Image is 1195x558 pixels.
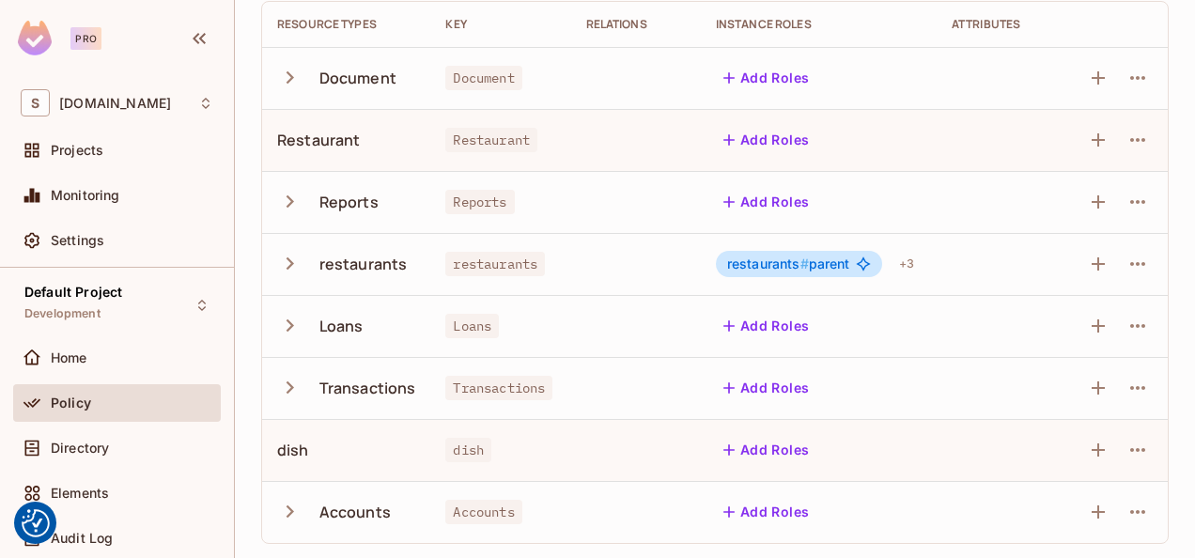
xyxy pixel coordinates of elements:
[277,17,415,32] div: Resource Types
[892,249,922,279] div: + 3
[445,66,521,90] span: Document
[51,350,87,365] span: Home
[952,17,1053,32] div: Attributes
[716,497,817,527] button: Add Roles
[51,188,120,203] span: Monitoring
[445,500,521,524] span: Accounts
[716,187,817,217] button: Add Roles
[319,254,408,274] div: restaurants
[59,96,171,111] span: Workspace: siemens.com
[445,190,514,214] span: Reports
[51,395,91,411] span: Policy
[70,27,101,50] div: Pro
[51,441,109,456] span: Directory
[727,256,850,271] span: parent
[319,378,416,398] div: Transactions
[18,21,52,55] img: SReyMgAAAABJRU5ErkJggg==
[22,509,50,537] img: Revisit consent button
[716,63,817,93] button: Add Roles
[716,125,817,155] button: Add Roles
[51,143,103,158] span: Projects
[319,502,391,522] div: Accounts
[21,89,50,116] span: S
[24,306,101,321] span: Development
[319,192,379,212] div: Reports
[319,68,396,88] div: Document
[716,17,922,32] div: Instance roles
[277,440,309,460] div: dish
[586,17,686,32] div: Relations
[445,128,537,152] span: Restaurant
[445,17,555,32] div: Key
[716,373,817,403] button: Add Roles
[800,256,809,271] span: #
[319,316,364,336] div: Loans
[727,256,809,271] span: restaurants
[445,252,545,276] span: restaurants
[51,486,109,501] span: Elements
[716,311,817,341] button: Add Roles
[445,314,499,338] span: Loans
[277,130,361,150] div: Restaurant
[716,435,817,465] button: Add Roles
[445,376,552,400] span: Transactions
[51,531,113,546] span: Audit Log
[51,233,104,248] span: Settings
[24,285,122,300] span: Default Project
[445,438,491,462] span: dish
[22,509,50,537] button: Consent Preferences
